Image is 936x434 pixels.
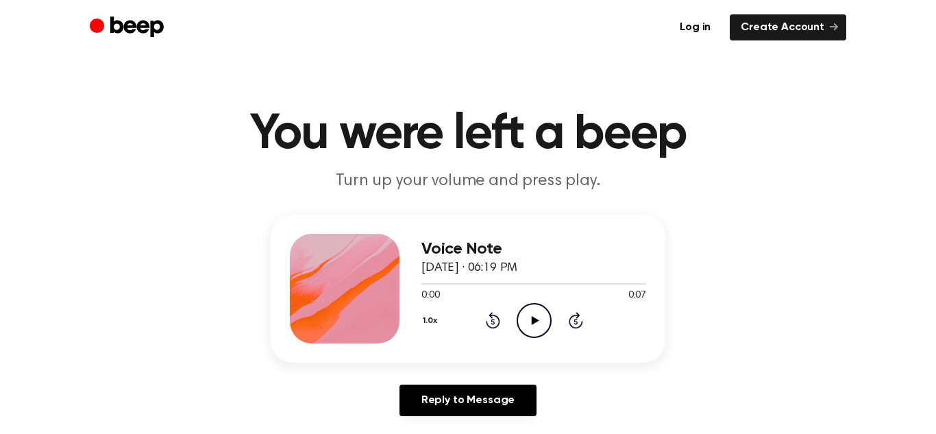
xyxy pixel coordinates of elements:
a: Create Account [730,14,846,40]
h1: You were left a beep [117,110,819,159]
a: Beep [90,14,167,41]
h3: Voice Note [421,240,646,258]
span: [DATE] · 06:19 PM [421,262,517,274]
span: 0:07 [628,289,646,303]
span: 0:00 [421,289,439,303]
p: Turn up your volume and press play. [205,170,731,193]
a: Log in [669,14,722,40]
button: 1.0x [421,309,443,333]
a: Reply to Message [399,385,537,416]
